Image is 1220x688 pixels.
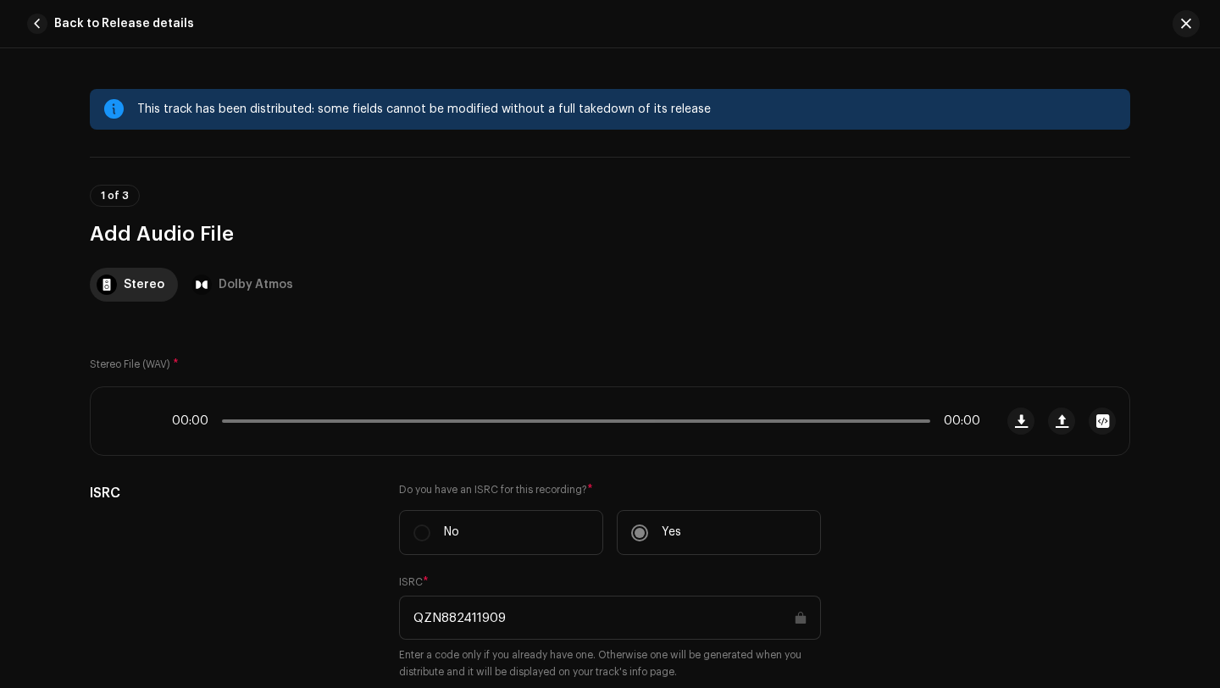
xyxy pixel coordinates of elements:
[399,483,821,497] label: Do you have an ISRC for this recording?
[399,575,429,589] label: ISRC
[219,268,293,302] div: Dolby Atmos
[137,99,1117,119] div: This track has been distributed: some fields cannot be modified without a full takedown of its re...
[90,483,372,503] h5: ISRC
[399,596,821,640] input: ABXYZ#######
[90,220,1130,247] h3: Add Audio File
[937,414,980,428] span: 00:00
[444,524,459,541] p: No
[399,646,821,680] small: Enter a code only if you already have one. Otherwise one will be generated when you distribute an...
[662,524,681,541] p: Yes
